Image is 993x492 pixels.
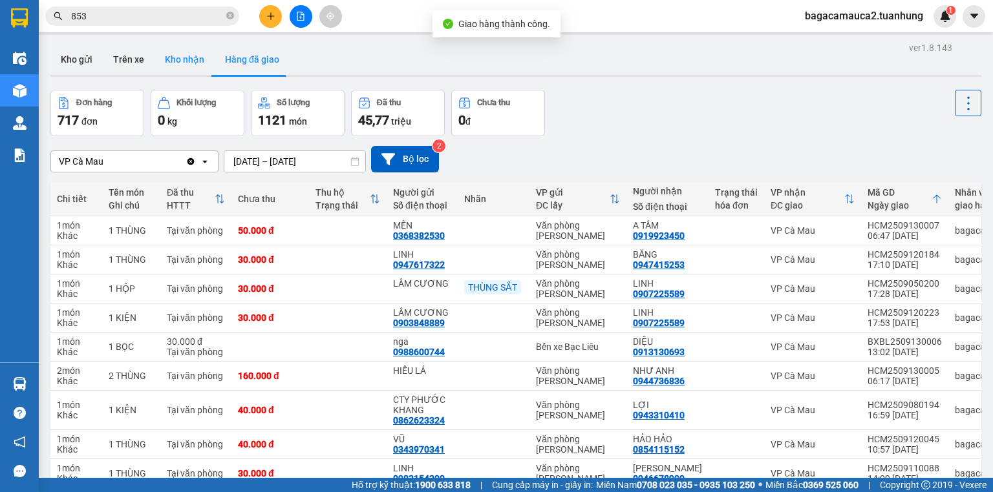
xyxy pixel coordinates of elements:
div: VP Cà Mau [771,468,855,478]
li: 85 [PERSON_NAME] [6,28,246,45]
div: 0343970341 [393,444,445,455]
button: Kho nhận [155,44,215,75]
div: Đã thu [377,98,401,107]
div: 2 THÙNG [109,371,154,381]
div: HCM2509120223 [868,307,942,318]
div: 40.000 đ [238,439,303,449]
div: Số điện thoại [393,200,451,210]
input: Select a date range. [224,151,365,172]
div: 0907225589 [633,318,685,328]
div: 0907225589 [633,289,685,299]
div: 17:28 [DATE] [868,289,942,299]
th: Toggle SortBy [309,182,387,216]
svg: Clear value [186,156,196,167]
span: check-circle [443,19,453,29]
sup: 2 [432,139,445,152]
button: Bộ lọc [371,146,439,172]
div: Khác [57,444,96,455]
div: Văn phòng [PERSON_NAME] [536,220,620,241]
div: Chi tiết [57,194,96,204]
div: VP Cà Mau [771,225,855,236]
div: Thu hộ [315,187,370,198]
button: Đơn hàng717đơn [50,90,144,136]
div: MẾN [393,220,451,231]
div: ĐC giao [771,200,844,210]
button: Chưa thu0đ [451,90,545,136]
div: HẢO HẢO [633,434,702,444]
div: Văn phòng [PERSON_NAME] [536,249,620,270]
div: Tại văn phòng [167,371,225,381]
div: 40.000 đ [238,405,303,415]
div: Trạng thái [715,187,758,198]
span: notification [14,436,26,448]
div: 1 THÙNG [109,468,154,478]
div: LỢI [633,400,702,410]
div: 1 món [57,400,96,410]
span: Miền Nam [596,478,755,492]
div: hóa đơn [715,200,758,210]
th: Toggle SortBy [529,182,626,216]
span: Miền Bắc [765,478,859,492]
button: file-add [290,5,312,28]
img: warehouse-icon [13,52,27,65]
div: A TÂM [633,220,702,231]
div: 0947415253 [633,260,685,270]
span: 45,77 [358,112,389,128]
div: VP Cà Mau [771,439,855,449]
div: 13:02 [DATE] [868,347,942,357]
img: warehouse-icon [13,377,27,391]
div: 0946678900 [633,473,685,484]
span: message [14,465,26,477]
span: | [868,478,870,492]
div: Khác [57,410,96,420]
button: Trên xe [103,44,155,75]
div: 1 món [57,336,96,347]
div: 0919923450 [633,231,685,241]
div: Văn phòng [PERSON_NAME] [536,434,620,455]
div: HCM2509120045 [868,434,942,444]
div: 0988600744 [393,347,445,357]
span: copyright [921,480,930,489]
strong: 1900 633 818 [415,480,471,490]
div: Khác [57,473,96,484]
div: Số điện thoại [633,201,702,212]
span: 0 [158,112,165,128]
div: 1 THÙNG [109,439,154,449]
div: Ngày giao [868,200,932,210]
span: Hỗ trợ kỹ thuật: [352,478,471,492]
div: VP gửi [536,187,610,198]
span: triệu [391,116,411,127]
div: Văn phòng [PERSON_NAME] [536,463,620,484]
div: LINH [393,249,451,260]
button: Kho gửi [50,44,103,75]
div: DIỆU [633,336,702,347]
div: HCM2509110088 [868,463,942,473]
div: 1 món [57,249,96,260]
sup: 1 [946,6,956,15]
button: Đã thu45,77 triệu [351,90,445,136]
li: 02839.63.63.63 [6,45,246,61]
span: 1121 [258,112,286,128]
span: bagacamauca2.tuanhung [795,8,934,24]
div: HCM2509120184 [868,249,942,260]
div: Tại văn phòng [167,405,225,415]
span: Cung cấp máy in - giấy in: [492,478,593,492]
div: Văn phòng [PERSON_NAME] [536,278,620,299]
div: Tên món [109,187,154,198]
div: 0913130693 [633,347,685,357]
div: 1 KIỆN [109,313,154,323]
div: Khối lượng [176,98,216,107]
div: 1 THÙNG [109,254,154,265]
button: Khối lượng0kg [151,90,244,136]
div: THÙNG SẮT [464,280,521,294]
div: Khác [57,260,96,270]
div: Tại văn phòng [167,254,225,265]
span: món [289,116,307,127]
div: HCM2509130007 [868,220,942,231]
span: close-circle [226,10,234,23]
div: VP Cà Mau [771,313,855,323]
div: VP nhận [771,187,844,198]
div: 0944736836 [633,376,685,386]
div: 0982154300 [393,473,445,484]
div: Khác [57,231,96,241]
